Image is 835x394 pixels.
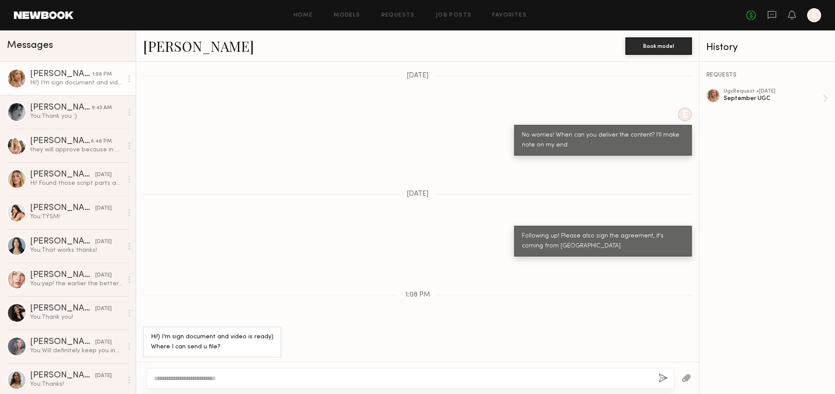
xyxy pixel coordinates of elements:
div: You: Will definitely keep you in mind :) [30,347,123,355]
a: ugcRequest •[DATE]September UGC [724,89,828,109]
div: Hi!) I’m sign document and video is ready) Where I can send u file? [151,332,274,352]
div: Hi!) I’m sign document and video is ready) Where I can send u file? [30,79,123,87]
span: [DATE] [407,72,429,80]
div: [DATE] [95,372,112,380]
div: You: Thanks! [30,380,123,388]
div: REQUESTS [706,72,828,78]
div: [PERSON_NAME] [30,70,92,79]
div: No worries! When can you deliver the content? I'll make note on my end [522,130,684,150]
div: September UGC [724,94,823,103]
div: You: TYSM! [30,213,123,221]
div: 1:08 PM [92,70,112,79]
button: Book model [625,37,692,55]
div: [PERSON_NAME] [30,104,92,112]
div: History [706,43,828,53]
a: Book model [625,42,692,49]
div: [PERSON_NAME] [30,237,95,246]
a: Job Posts [436,13,472,18]
div: [PERSON_NAME] [30,137,91,146]
div: [DATE] [95,338,112,347]
div: [DATE] [95,305,112,313]
div: Hi! Found those script parts and reuploaded to the drive folder I submitted! :) Labeled them all ... [30,179,123,187]
span: Messages [7,40,53,50]
div: You: Thank you :) [30,112,123,120]
div: they will approve because in perpetuity is not typical for UGC. we are chatting now. [30,146,123,154]
a: Requests [381,13,415,18]
div: [PERSON_NAME] [30,204,95,213]
div: 9:43 AM [92,104,112,112]
div: [DATE] [95,271,112,280]
div: 6:48 PM [91,137,112,146]
div: [PERSON_NAME] [30,338,95,347]
a: Home [294,13,313,18]
div: [DATE] [95,204,112,213]
span: 1:08 PM [405,291,430,299]
div: You: Thank you! [30,313,123,321]
div: [PERSON_NAME] [30,304,95,313]
div: [PERSON_NAME] [30,271,95,280]
div: You: That works thanks! [30,246,123,254]
div: [PERSON_NAME] [30,170,95,179]
div: You: yep! the earlier the better, thanks! [30,280,123,288]
a: Models [334,13,360,18]
div: Following up! Please also sign the agreement, it's coming from [GEOGRAPHIC_DATA] [522,231,684,251]
div: ugc Request • [DATE] [724,89,823,94]
a: E [807,8,821,22]
div: [DATE] [95,171,112,179]
span: [DATE] [407,190,429,198]
a: [PERSON_NAME] [143,37,254,55]
a: Favorites [492,13,527,18]
div: [PERSON_NAME] [30,371,95,380]
div: [DATE] [95,238,112,246]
